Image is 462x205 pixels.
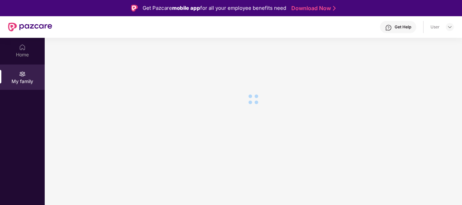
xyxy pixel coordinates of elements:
[291,5,334,12] a: Download Now
[19,44,26,51] img: svg+xml;base64,PHN2ZyBpZD0iSG9tZSIgeG1sbnM9Imh0dHA6Ly93d3cudzMub3JnLzIwMDAvc3ZnIiB3aWR0aD0iMjAiIG...
[395,24,411,30] div: Get Help
[143,4,286,12] div: Get Pazcare for all your employee benefits need
[19,71,26,77] img: svg+xml;base64,PHN2ZyB3aWR0aD0iMjAiIGhlaWdodD0iMjAiIHZpZXdCb3g9IjAgMCAyMCAyMCIgZmlsbD0ibm9uZSIgeG...
[447,24,453,30] img: svg+xml;base64,PHN2ZyBpZD0iRHJvcGRvd24tMzJ4MzIiIHhtbG5zPSJodHRwOi8vd3d3LnczLm9yZy8yMDAwL3N2ZyIgd2...
[333,5,336,12] img: Stroke
[385,24,392,31] img: svg+xml;base64,PHN2ZyBpZD0iSGVscC0zMngzMiIgeG1sbnM9Imh0dHA6Ly93d3cudzMub3JnLzIwMDAvc3ZnIiB3aWR0aD...
[430,24,440,30] div: User
[131,5,138,11] img: Logo
[172,5,200,11] strong: mobile app
[8,23,52,31] img: New Pazcare Logo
